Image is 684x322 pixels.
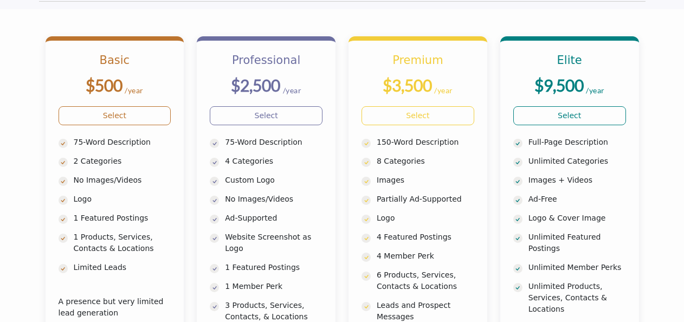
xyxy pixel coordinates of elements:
a: Select [59,106,171,125]
p: 4 Categories [225,156,322,167]
b: $500 [86,75,122,95]
p: Custom Logo [225,175,322,186]
p: 1 Member Perk [225,281,322,292]
p: Partially Ad-Supported [377,194,474,205]
p: No Images/Videos [225,194,322,205]
b: $9,500 [534,75,584,95]
p: Full-Page Description [528,137,626,148]
p: Website Screenshot as Logo [225,231,322,254]
b: Premium [392,54,443,67]
p: Unlimited Featured Postings [528,231,626,254]
p: Unlimited Categories [528,156,626,167]
p: Ad-Supported [225,212,322,224]
p: 2 Categories [74,156,171,167]
b: $3,500 [383,75,432,95]
p: 1 Featured Postings [74,212,171,224]
p: 75-Word Description [74,137,171,148]
p: No Images/Videos [74,175,171,186]
p: 1 Featured Postings [225,262,322,273]
p: 4 Featured Postings [377,231,474,243]
sub: /year [586,86,605,95]
p: A presence but very limited lead generation [59,296,171,319]
a: Select [362,106,474,125]
p: 1 Products, Services, Contacts & Locations [74,231,171,254]
b: Professional [232,54,300,67]
p: Limited Leads [74,262,171,273]
p: Images [377,175,474,186]
p: 8 Categories [377,156,474,167]
b: Basic [100,54,130,67]
p: Logo & Cover Image [528,212,626,224]
p: Images + Videos [528,175,626,186]
p: 6 Products, Services, Contacts & Locations [377,269,474,292]
sub: /year [434,86,453,95]
a: Select [513,106,626,125]
p: Ad-Free [528,194,626,205]
p: Unlimited Member Perks [528,262,626,273]
p: 150-Word Description [377,137,474,148]
p: Logo [74,194,171,205]
sub: /year [283,86,302,95]
p: 4 Member Perk [377,250,474,262]
b: $2,500 [231,75,280,95]
a: Select [210,106,322,125]
b: Elite [557,54,582,67]
sub: /year [125,86,144,95]
p: 75-Word Description [225,137,322,148]
p: Unlimited Products, Services, Contacts & Locations [528,281,626,315]
p: Logo [377,212,474,224]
